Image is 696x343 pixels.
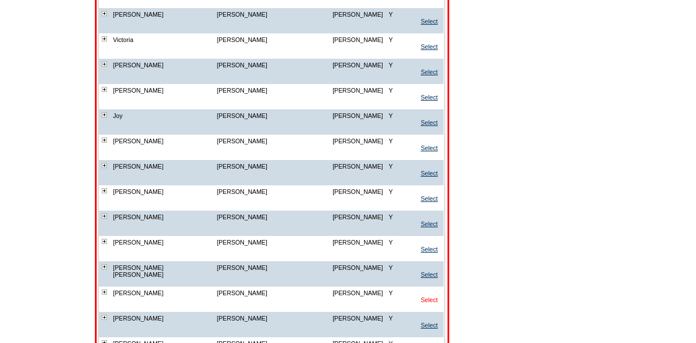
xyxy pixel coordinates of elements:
td: [PERSON_NAME] [110,211,214,230]
a: Select [420,144,438,151]
img: plus.gif [102,264,107,269]
img: plus.gif [102,87,107,92]
a: Select [420,18,438,25]
img: plus.gif [102,163,107,168]
td: [PERSON_NAME] [214,109,330,129]
td: [PERSON_NAME] [214,261,330,281]
td: [PERSON_NAME] [330,185,386,205]
a: Select [420,220,438,227]
td: [PERSON_NAME] [214,185,330,205]
td: Y [386,185,418,205]
td: [PERSON_NAME] [330,211,386,230]
td: [PERSON_NAME] [330,160,386,180]
img: plus.gif [102,214,107,219]
img: plus.gif [102,36,107,41]
td: [PERSON_NAME] [110,135,214,154]
td: [PERSON_NAME] [110,59,214,78]
img: plus.gif [102,315,107,320]
a: Select [420,271,438,278]
img: plus.gif [102,11,107,16]
td: [PERSON_NAME] [110,312,214,331]
td: [PERSON_NAME] [330,8,386,28]
a: Select [420,119,438,126]
td: [PERSON_NAME] [214,236,330,256]
a: Select [420,43,438,50]
td: Y [386,287,418,306]
a: Select [420,195,438,202]
td: [PERSON_NAME] [214,59,330,78]
a: Select [420,68,438,75]
td: [PERSON_NAME] [110,287,214,306]
td: Y [386,84,418,104]
td: [PERSON_NAME] [110,236,214,256]
td: [PERSON_NAME] [330,135,386,154]
td: [PERSON_NAME] [214,8,330,28]
td: [PERSON_NAME] [110,84,214,104]
a: Select [420,246,438,253]
a: Select [420,170,438,177]
td: Y [386,160,418,180]
td: [PERSON_NAME] [110,8,214,28]
td: [PERSON_NAME] [214,135,330,154]
td: Y [386,236,418,256]
td: Y [386,8,418,28]
td: [PERSON_NAME] [330,312,386,331]
img: plus.gif [102,138,107,143]
td: Y [386,109,418,129]
td: [PERSON_NAME] [214,211,330,230]
img: plus.gif [102,62,107,67]
td: [PERSON_NAME] [214,33,330,53]
td: [PERSON_NAME] [330,261,386,281]
td: [PERSON_NAME] [330,59,386,78]
a: Select [420,322,438,329]
td: Y [386,33,418,53]
td: Y [386,59,418,78]
td: [PERSON_NAME] [330,84,386,104]
td: [PERSON_NAME] [330,109,386,129]
img: plus.gif [102,239,107,244]
td: Joy [110,109,214,129]
img: plus.gif [102,112,107,117]
td: [PERSON_NAME] [214,160,330,180]
td: [PERSON_NAME] [PERSON_NAME] [110,261,214,281]
td: [PERSON_NAME] [214,312,330,331]
td: Y [386,135,418,154]
td: [PERSON_NAME] [214,84,330,104]
td: [PERSON_NAME] [330,287,386,306]
td: Y [386,312,418,331]
td: Victoria [110,33,214,53]
td: [PERSON_NAME] [110,185,214,205]
a: Select [420,94,438,101]
a: Select [420,296,438,303]
img: plus.gif [102,188,107,193]
td: [PERSON_NAME] [330,33,386,53]
td: [PERSON_NAME] [330,236,386,256]
td: [PERSON_NAME] [214,287,330,306]
td: Y [386,261,418,281]
td: [PERSON_NAME] [110,160,214,180]
td: Y [386,211,418,230]
img: plus.gif [102,289,107,295]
